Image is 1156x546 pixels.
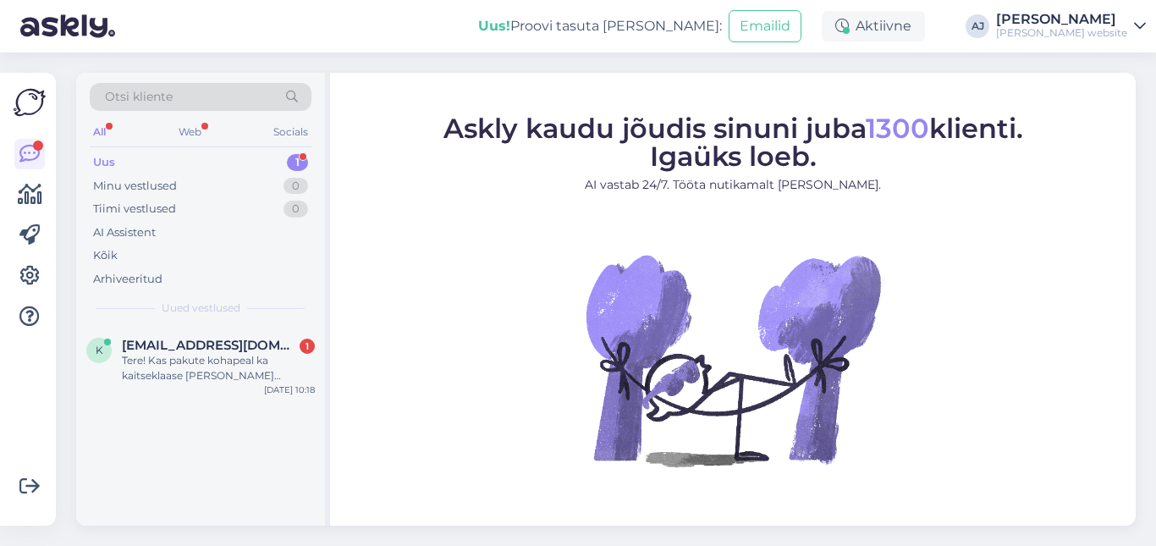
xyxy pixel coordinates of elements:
div: Tiimi vestlused [93,201,176,218]
span: Uued vestlused [162,301,240,316]
div: Socials [270,121,311,143]
img: Askly Logo [14,86,46,119]
div: [PERSON_NAME] website [996,26,1127,40]
div: 1 [287,154,308,171]
div: AJ [966,14,989,38]
span: Askly kaudu jõudis sinuni juba klienti. Igaüks loeb. [443,112,1023,173]
div: [DATE] 10:18 [264,383,315,396]
div: Minu vestlused [93,178,177,195]
div: Arhiveeritud [93,271,162,288]
b: Uus! [478,18,510,34]
div: Tere! Kas pakute kohapeal ka kaitseklaase [PERSON_NAME] paigaldust? Soov oleks tulla [PERSON_NAME... [122,353,315,383]
div: 0 [283,178,308,195]
div: Aktiivne [822,11,925,41]
div: Web [175,121,205,143]
span: 1300 [866,112,929,145]
div: All [90,121,109,143]
div: 1 [300,339,315,354]
span: Otsi kliente [105,88,173,106]
button: Emailid [729,10,801,42]
span: k [96,344,103,356]
div: AI Assistent [93,224,156,241]
div: 0 [283,201,308,218]
div: Kõik [93,247,118,264]
img: No Chat active [581,207,885,512]
a: [PERSON_NAME][PERSON_NAME] website [996,13,1146,40]
div: Proovi tasuta [PERSON_NAME]: [478,16,722,36]
p: AI vastab 24/7. Tööta nutikamalt [PERSON_NAME]. [443,176,1023,194]
div: [PERSON_NAME] [996,13,1127,26]
div: Uus [93,154,115,171]
span: kpuistaja@gmail.com [122,338,298,353]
